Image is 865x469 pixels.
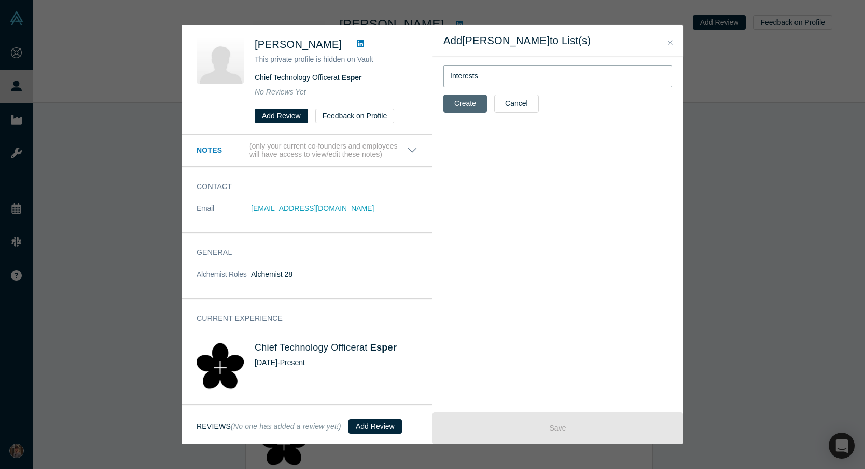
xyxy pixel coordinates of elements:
button: Save [432,412,683,444]
h4: Chief Technology Officer at [255,342,417,354]
button: Notes (only your current co-founders and employees will have access to view/edit these notes) [197,142,417,159]
h3: Current Experience [197,313,403,324]
small: (No one has added a review yet!) [231,422,341,431]
a: Esper [342,73,362,82]
span: Chief Technology Officer at [255,73,362,82]
button: Add Review [348,419,402,434]
button: Close [665,37,676,49]
dt: Alchemist Roles [197,269,251,291]
a: [EMAIL_ADDRESS][DOMAIN_NAME] [251,204,374,212]
a: Esper [370,342,397,353]
span: No Reviews Yet [255,88,306,96]
span: [PERSON_NAME] [255,38,342,50]
h3: Notes [197,145,247,156]
img: Esper 's Logo [197,342,244,390]
p: This private profile is hidden on Vault [255,54,417,65]
button: Cancel [494,95,539,113]
h3: Reviews [197,421,341,432]
button: Create [443,95,487,113]
dt: Email [197,203,251,225]
button: Feedback on Profile [315,109,395,123]
p: (only your current co-founders and employees will have access to view/edit these notes) [249,142,407,159]
h3: Contact [197,181,403,192]
dd: Alchemist 28 [251,269,417,280]
button: Add Review [255,109,308,123]
div: [DATE] - Present [255,357,417,368]
h3: General [197,247,403,258]
img: Ihor Ilchenko's Profile Image [197,36,244,84]
h2: Add [PERSON_NAME] to List(s) [443,34,672,47]
input: List Name ex. Industry Advisors [443,65,672,87]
